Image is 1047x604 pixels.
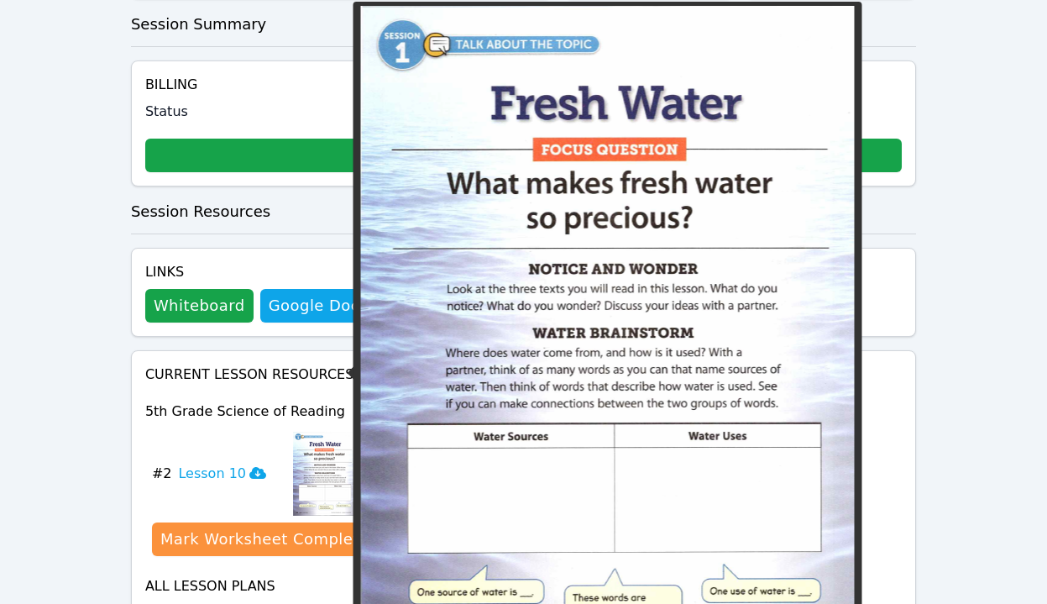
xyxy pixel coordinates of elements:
button: Whiteboard [145,289,254,323]
div: Mark Worksheet Completed [160,528,379,551]
h3: Session Summary [131,13,916,36]
h3: Lesson 10 [178,464,266,484]
h3: Session Resources [131,200,916,223]
span: # 2 [152,464,172,484]
a: Google Doc [260,289,368,323]
img: Lesson 10 [293,432,355,516]
div: unbilled [406,102,903,122]
div: 5th Grade Science of Reading Unit 3- Earth's Water [145,398,512,425]
button: #2Lesson 10 [152,432,280,516]
h4: All Lesson Plans [145,576,902,596]
a: Complete [145,139,902,172]
h4: Current Lesson Resources [145,365,902,385]
h4: Links [145,262,368,282]
label: Status [145,102,395,122]
button: Mark Worksheet Completed [152,523,387,556]
h4: Billing [145,75,902,95]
